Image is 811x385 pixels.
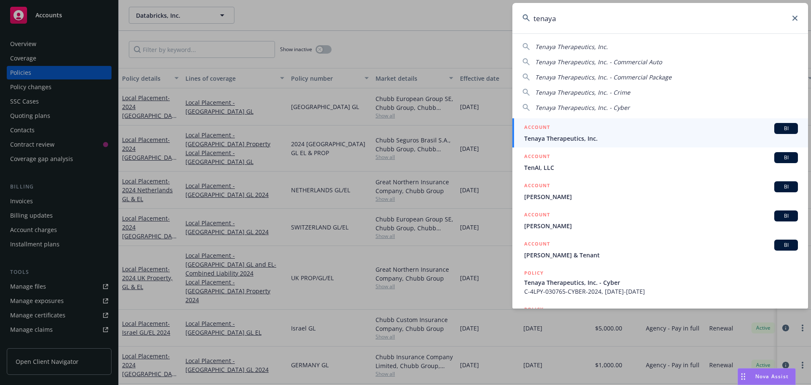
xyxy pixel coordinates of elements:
[778,241,795,249] span: BI
[524,240,550,250] h5: ACCOUNT
[738,369,748,385] div: Drag to move
[524,123,550,133] h5: ACCOUNT
[524,269,544,277] h5: POLICY
[535,58,662,66] span: Tenaya Therapeutics, Inc. - Commercial Auto
[535,73,672,81] span: Tenaya Therapeutics, Inc. - Commercial Package
[535,104,630,112] span: Tenaya Therapeutics, Inc. - Cyber
[512,3,808,33] input: Search...
[512,206,808,235] a: ACCOUNTBI[PERSON_NAME]
[778,212,795,220] span: BI
[535,43,608,51] span: Tenaya Therapeutics, Inc.
[524,251,798,259] span: [PERSON_NAME] & Tenant
[524,305,544,314] h5: POLICY
[755,373,789,380] span: Nova Assist
[778,154,795,161] span: BI
[512,235,808,264] a: ACCOUNTBI[PERSON_NAME] & Tenant
[778,183,795,191] span: BI
[524,134,798,143] span: Tenaya Therapeutics, Inc.
[524,278,798,287] span: Tenaya Therapeutics, Inc. - Cyber
[535,88,630,96] span: Tenaya Therapeutics, Inc. - Crime
[524,221,798,230] span: [PERSON_NAME]
[524,181,550,191] h5: ACCOUNT
[512,264,808,300] a: POLICYTenaya Therapeutics, Inc. - CyberC-4LPY-030765-CYBER-2024, [DATE]-[DATE]
[512,177,808,206] a: ACCOUNTBI[PERSON_NAME]
[738,368,796,385] button: Nova Assist
[524,210,550,221] h5: ACCOUNT
[512,118,808,147] a: ACCOUNTBITenaya Therapeutics, Inc.
[524,163,798,172] span: TenAI, LLC
[512,147,808,177] a: ACCOUNTBITenAI, LLC
[524,287,798,296] span: C-4LPY-030765-CYBER-2024, [DATE]-[DATE]
[524,192,798,201] span: [PERSON_NAME]
[524,152,550,162] h5: ACCOUNT
[778,125,795,132] span: BI
[512,300,808,337] a: POLICY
